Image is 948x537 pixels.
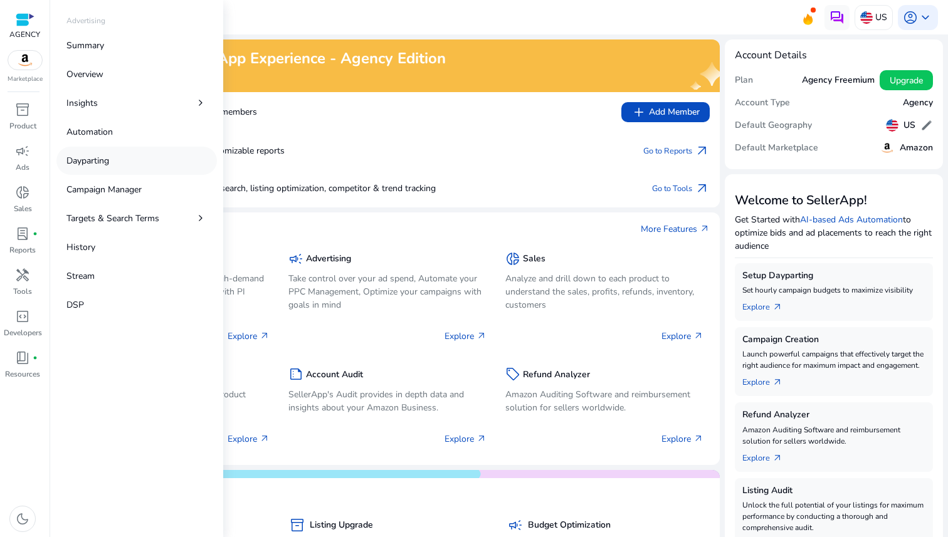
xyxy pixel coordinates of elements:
h5: Account Audit [306,370,363,380]
p: Summary [66,39,104,52]
span: arrow_outward [477,331,487,341]
h5: Amazon [900,143,933,154]
a: Go to Reportsarrow_outward [643,142,710,160]
p: Amazon Auditing Software and reimbursement solution for sellers worldwide. [742,424,925,447]
p: DSP [66,298,84,311]
h4: Thank you for logging back! [70,70,446,82]
span: code_blocks [15,309,30,324]
span: fiber_manual_record [33,231,38,236]
p: Launch powerful campaigns that effectively target the right audience for maximum impact and engag... [742,348,925,371]
span: chevron_right [194,212,207,224]
h5: Plan [735,75,753,86]
p: Explore [228,330,270,343]
p: Unlock the full potential of your listings for maximum performance by conducting a thorough and c... [742,499,925,533]
p: Explore [661,432,703,446]
span: chevron_right [194,96,207,109]
span: Upgrade [890,74,923,87]
span: arrow_outward [772,377,782,387]
span: campaign [508,518,523,533]
span: inventory_2 [15,102,30,117]
p: Ads [16,162,29,173]
a: Explorearrow_outward [742,296,793,313]
span: donut_small [15,185,30,200]
h5: Advertising [306,254,351,264]
a: AI-based Ads Automation [800,214,903,226]
span: add [631,105,646,120]
span: sell [505,367,520,382]
span: campaign [15,143,30,159]
span: edit [920,119,933,132]
span: inventory_2 [290,518,305,533]
h5: Account Type [735,98,790,108]
h3: Welcome to SellerApp! [735,193,933,208]
h5: Agency Freemium [802,75,875,86]
img: us.svg [860,11,873,24]
p: Developers [4,327,42,338]
p: Tools [13,286,32,297]
button: Upgrade [880,70,933,90]
span: summarize [288,367,303,382]
h5: Sales [523,254,545,264]
p: Reports [9,244,36,256]
span: arrow_outward [477,434,487,444]
a: More Featuresarrow_outward [641,222,710,236]
h5: Agency [903,98,933,108]
span: keyboard_arrow_down [918,10,933,25]
h5: Default Marketplace [735,143,818,154]
h2: Maximize your SellerApp Experience - Agency Edition [70,50,446,68]
span: arrow_outward [693,331,703,341]
span: arrow_outward [260,434,270,444]
p: Resources [5,368,40,380]
span: fiber_manual_record [33,355,38,360]
p: Keyword research, listing optimization, competitor & trend tracking [88,182,436,195]
p: Advertising [66,15,105,26]
span: arrow_outward [695,143,710,159]
p: Explore [228,432,270,446]
p: Analyze and drill down to each product to understand the sales, profits, refunds, inventory, cust... [505,272,703,311]
p: SellerApp's Audit provides in depth data and insights about your Amazon Business. [288,388,487,414]
h5: US [903,120,915,131]
p: Explore [445,432,487,446]
p: Targets & Search Terms [66,212,159,225]
h5: Refund Analyzer [742,410,925,420]
p: Insights [66,96,98,110]
p: Sales [14,203,32,214]
p: Product [9,120,36,132]
p: Get Started with to optimize bids and ad placements to reach the right audience [735,213,933,253]
p: Amazon Auditing Software and reimbursement solution for sellers worldwide. [505,388,703,414]
img: us.svg [886,119,898,132]
p: Stream [66,269,95,283]
p: Explore [445,330,487,343]
p: Overview [66,68,103,81]
h5: Refund Analyzer [523,370,590,380]
span: donut_small [505,251,520,266]
p: Automation [66,125,113,138]
span: account_circle [903,10,918,25]
span: arrow_outward [260,331,270,341]
p: Marketplace [8,75,43,84]
span: campaign [288,251,303,266]
p: Explore [661,330,703,343]
span: lab_profile [15,226,30,241]
span: arrow_outward [772,302,782,312]
img: amazon.svg [8,51,42,70]
span: book_4 [15,350,30,365]
p: Set hourly campaign budgets to maximize visibility [742,284,925,296]
img: amazon.svg [880,140,895,155]
span: arrow_outward [695,181,710,196]
span: handyman [15,268,30,283]
h5: Setup Dayparting [742,271,925,281]
h5: Campaign Creation [742,335,925,345]
p: AGENCY [9,29,40,40]
h5: Default Geography [735,120,812,131]
h5: Listing Audit [742,486,925,496]
span: Add Member [631,105,700,120]
span: arrow_outward [700,224,710,234]
h4: Account Details [735,50,933,61]
p: History [66,241,95,254]
h5: Listing Upgrade [310,520,373,531]
a: Explorearrow_outward [742,371,793,388]
a: Go to Toolsarrow_outward [652,180,710,197]
span: arrow_outward [772,453,782,463]
p: Dayparting [66,154,109,167]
